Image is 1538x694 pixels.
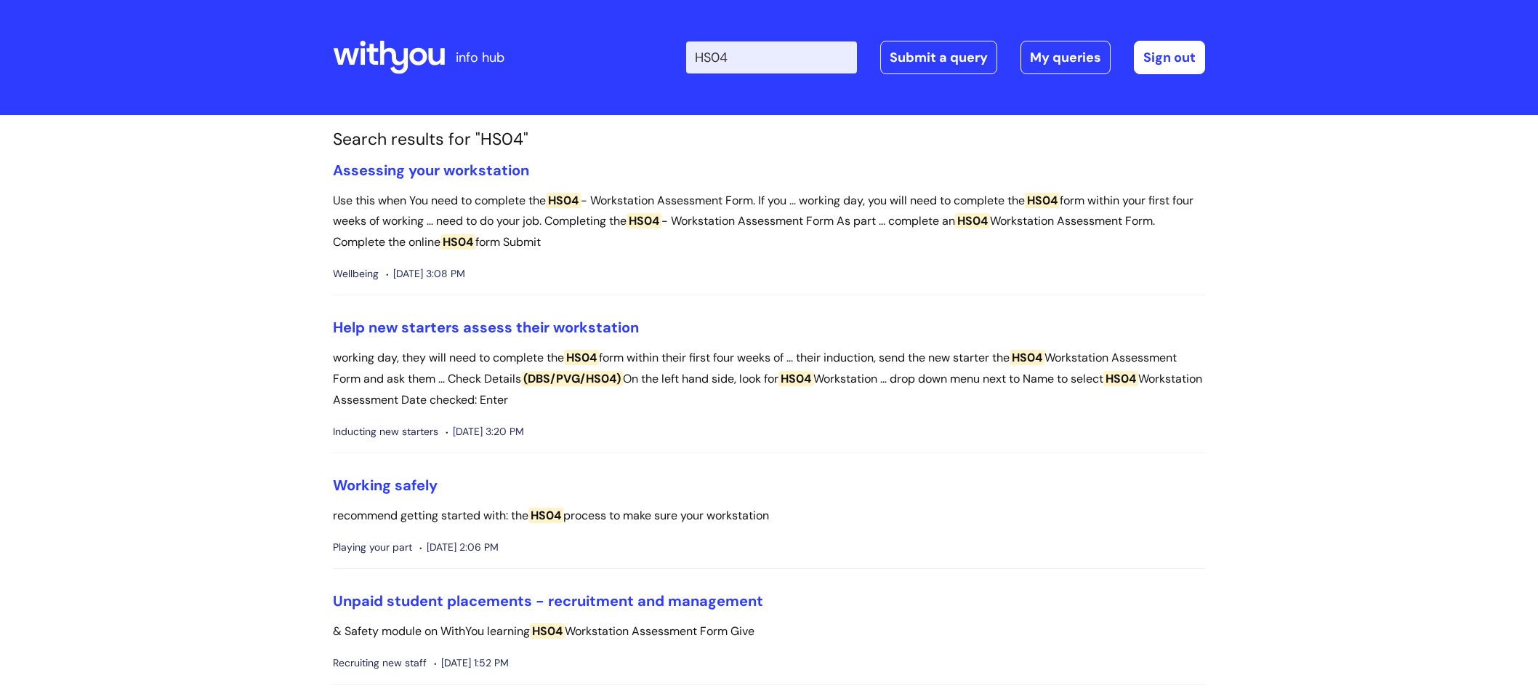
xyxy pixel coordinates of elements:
[333,318,639,337] a: Help new starters assess their workstation
[419,538,499,557] span: [DATE] 2:06 PM
[333,348,1205,410] p: working day, they will need to complete the form within their first four weeks of ... their induc...
[546,193,581,208] span: HS04
[1020,41,1111,74] a: My queries
[627,213,661,228] span: HS04
[686,41,857,73] input: Search
[528,508,563,523] span: HS04
[333,423,438,441] span: Inducting new starters
[1103,371,1138,386] span: HS04
[333,129,1205,150] h1: Search results for "HS04"
[778,371,813,386] span: HS04
[521,371,623,386] span: (DBS/PVG/HS04)
[333,265,379,283] span: Wellbeing
[1134,41,1205,74] a: Sign out
[1010,350,1044,365] span: HS04
[333,621,1205,642] p: & Safety module on WithYou learning Workstation Assessment Form Give
[333,591,763,610] a: Unpaid student placements - recruitment and management
[333,161,529,180] a: Assessing your workstation
[333,476,438,495] a: Working safely
[333,506,1205,527] p: recommend getting started with: the process to make sure your workstation
[456,46,504,69] p: info hub
[530,623,565,639] span: HS04
[564,350,599,365] span: HS04
[333,654,427,672] span: Recruiting new staff
[1025,193,1060,208] span: HS04
[434,654,509,672] span: [DATE] 1:52 PM
[333,538,412,557] span: Playing your part
[446,423,524,441] span: [DATE] 3:20 PM
[333,191,1205,253] p: Use this when You need to complete the - Workstation Assessment Form. If you ... working day, you...
[955,213,990,228] span: HS04
[686,41,1205,74] div: | -
[440,234,475,250] span: HS04
[880,41,997,74] a: Submit a query
[386,265,465,283] span: [DATE] 3:08 PM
